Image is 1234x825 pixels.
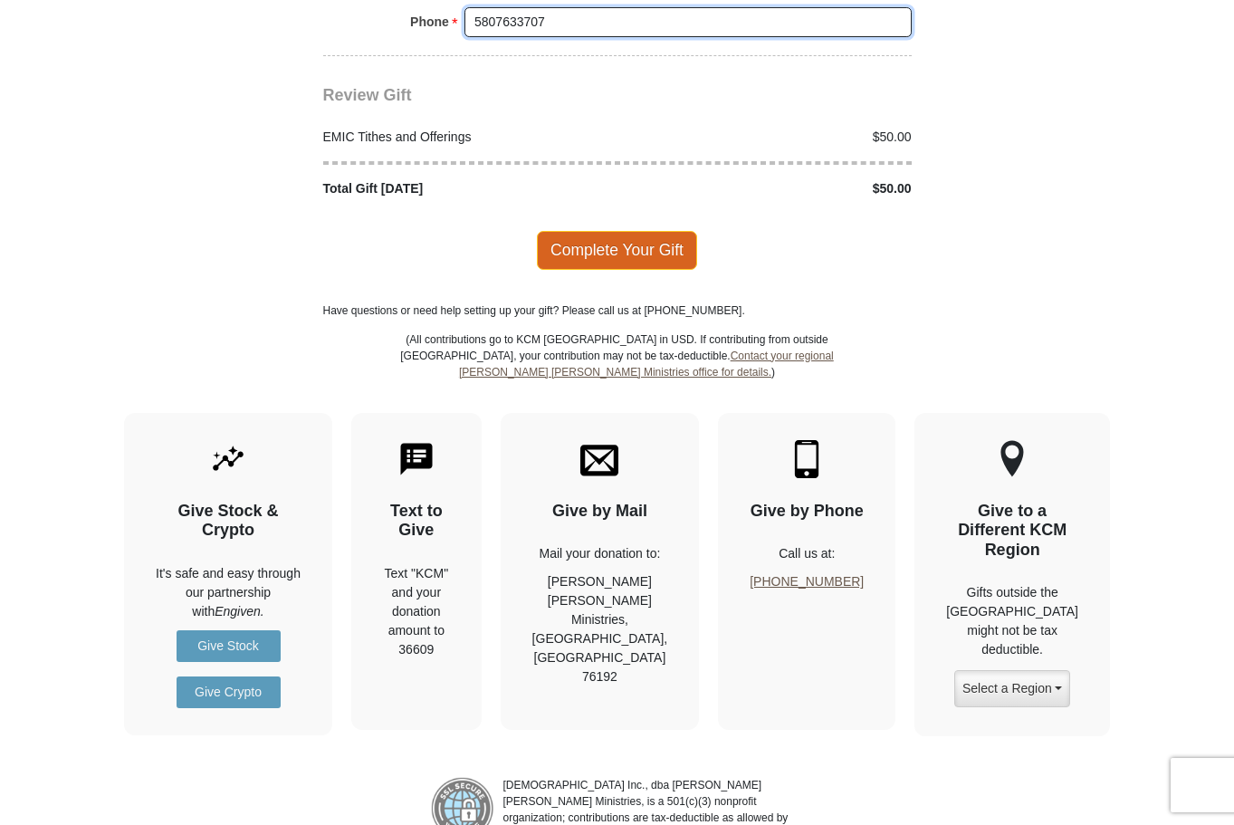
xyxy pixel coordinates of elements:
[156,502,301,541] h4: Give Stock & Crypto
[397,440,435,478] img: text-to-give.svg
[1000,440,1025,478] img: other-region
[177,630,281,662] a: Give Stock
[400,331,835,413] p: (All contributions go to KCM [GEOGRAPHIC_DATA] in USD. If contributing from outside [GEOGRAPHIC_D...
[156,564,301,621] p: It's safe and easy through our partnership with
[954,670,1070,707] button: Select a Region
[946,502,1078,561] h4: Give to a Different KCM Region
[788,440,826,478] img: mobile.svg
[617,179,922,198] div: $50.00
[177,676,281,708] a: Give Crypto
[750,544,864,563] p: Call us at:
[323,86,412,104] span: Review Gift
[410,9,449,34] strong: Phone
[383,564,450,659] div: Text "KCM" and your donation amount to 36609
[532,544,668,563] p: Mail your donation to:
[617,128,922,147] div: $50.00
[537,231,697,269] span: Complete Your Gift
[532,502,668,522] h4: Give by Mail
[215,604,263,619] i: Engiven.
[313,179,617,198] div: Total Gift [DATE]
[459,350,834,379] a: Contact your regional [PERSON_NAME] [PERSON_NAME] Ministries office for details.
[209,440,247,478] img: give-by-stock.svg
[532,572,668,686] p: [PERSON_NAME] [PERSON_NAME] Ministries, [GEOGRAPHIC_DATA], [GEOGRAPHIC_DATA] 76192
[580,440,618,478] img: envelope.svg
[383,502,450,541] h4: Text to Give
[750,502,864,522] h4: Give by Phone
[313,128,617,147] div: EMIC Tithes and Offerings
[946,583,1078,659] p: Gifts outside the [GEOGRAPHIC_DATA] might not be tax deductible.
[323,302,912,319] p: Have questions or need help setting up your gift? Please call us at [PHONE_NUMBER].
[750,574,864,589] a: [PHONE_NUMBER]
